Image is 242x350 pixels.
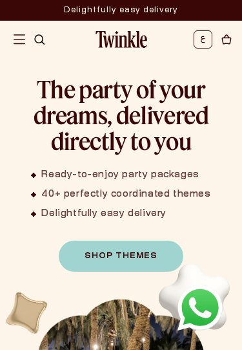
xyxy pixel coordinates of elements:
[8,76,234,154] h2: The party of your dreams, delivered directly to you
[31,189,210,201] li: 40+ perfectly coordinated themes
[34,25,45,54] button: Search
[34,34,45,45] img: search icon
[59,241,183,272] a: Shop Themes
[31,170,210,181] li: Ready-to-enjoy party packages
[5,25,34,54] summary: Menu
[64,1,178,20] div: Announcement
[31,208,210,220] li: Delightfully easy delivery
[64,1,178,20] p: Delightfully easy delivery
[96,31,147,48] img: Twinkle
[14,34,25,45] img: hamburger icon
